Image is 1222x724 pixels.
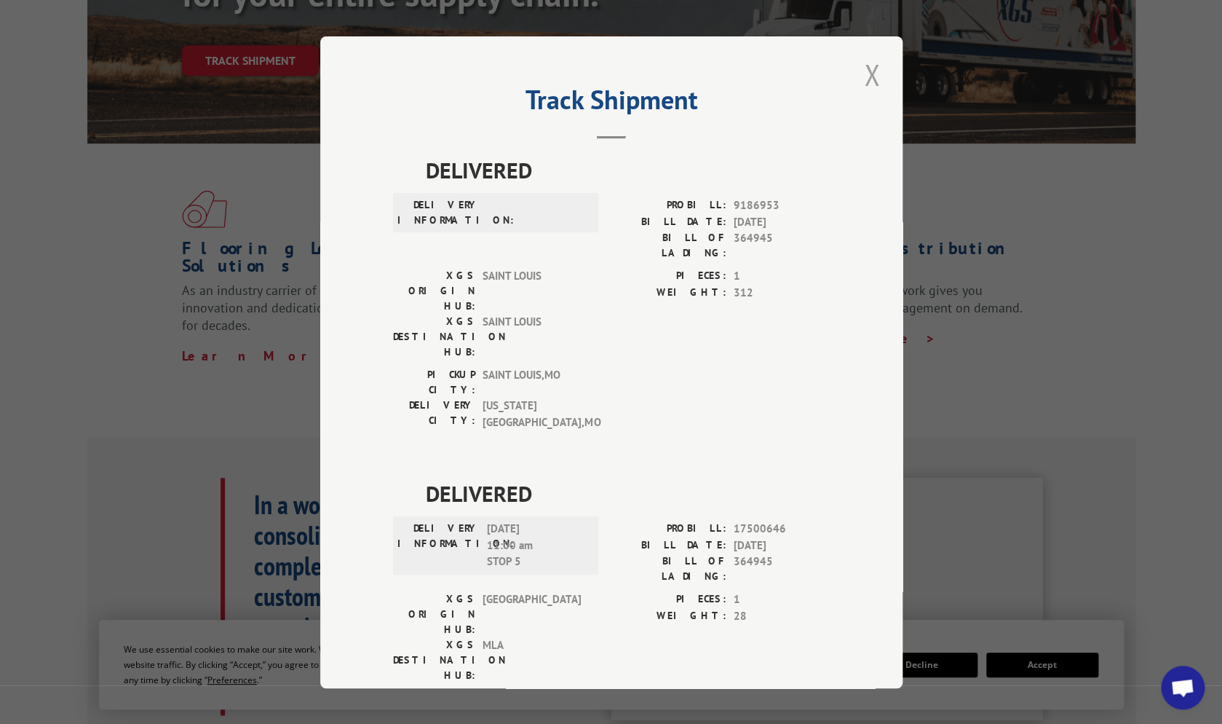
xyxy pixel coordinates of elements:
[393,268,475,314] label: XGS ORIGIN HUB:
[483,637,581,683] span: MLA
[483,367,581,398] span: SAINT LOUIS , MO
[611,537,726,554] label: BILL DATE:
[487,521,585,570] span: [DATE] 11:00 am STOP 5
[611,607,726,624] label: WEIGHT:
[393,398,475,430] label: DELIVERY CITY:
[483,398,581,430] span: [US_STATE][GEOGRAPHIC_DATA] , MO
[393,367,475,398] label: PICKUP CITY:
[611,521,726,538] label: PROBILL:
[483,591,581,637] span: [GEOGRAPHIC_DATA]
[734,268,830,285] span: 1
[611,230,726,261] label: BILL OF LADING:
[734,554,830,584] span: 364945
[734,537,830,554] span: [DATE]
[734,607,830,624] span: 28
[426,154,830,186] span: DELIVERED
[611,554,726,584] label: BILL OF LADING:
[483,314,581,360] span: SAINT LOUIS
[611,213,726,230] label: BILL DATE:
[397,197,480,228] label: DELIVERY INFORMATION:
[393,314,475,360] label: XGS DESTINATION HUB:
[393,90,830,117] h2: Track Shipment
[1161,666,1205,709] a: Open chat
[611,268,726,285] label: PIECES:
[734,521,830,538] span: 17500646
[611,591,726,608] label: PIECES:
[393,637,475,683] label: XGS DESTINATION HUB:
[611,284,726,301] label: WEIGHT:
[734,284,830,301] span: 312
[397,521,480,570] label: DELIVERY INFORMATION:
[393,591,475,637] label: XGS ORIGIN HUB:
[426,477,830,510] span: DELIVERED
[734,197,830,214] span: 9186953
[734,213,830,230] span: [DATE]
[734,591,830,608] span: 1
[483,268,581,314] span: SAINT LOUIS
[611,197,726,214] label: PROBILL:
[734,230,830,261] span: 364945
[860,55,884,95] button: Close modal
